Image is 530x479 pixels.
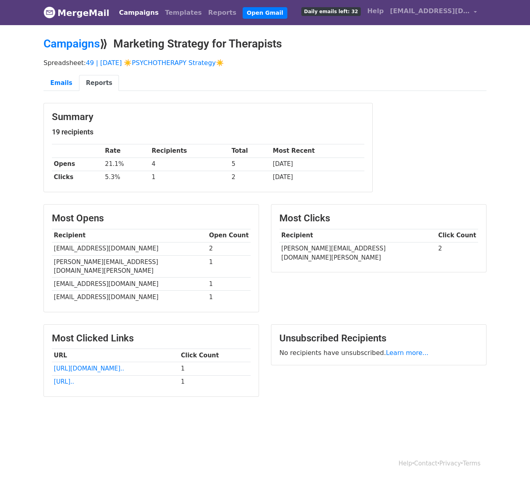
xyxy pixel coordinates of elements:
[52,158,103,171] th: Opens
[52,128,364,136] h5: 19 recipients
[52,333,251,344] h3: Most Clicked Links
[44,6,55,18] img: MergeMail logo
[390,6,470,16] span: [EMAIL_ADDRESS][DOMAIN_NAME]
[271,171,364,184] td: [DATE]
[44,75,79,91] a: Emails
[271,144,364,158] th: Most Recent
[116,5,162,21] a: Campaigns
[44,59,486,67] p: Spreadsheet:
[103,158,150,171] td: 21.1%
[490,441,530,479] iframe: Chat Widget
[205,5,240,21] a: Reports
[44,37,486,51] h2: ⟫ Marketing Strategy for Therapists
[52,213,251,224] h3: Most Opens
[279,229,436,242] th: Recipient
[179,362,251,375] td: 1
[150,144,229,158] th: Recipients
[207,278,251,291] td: 1
[229,171,271,184] td: 2
[301,7,361,16] span: Daily emails left: 32
[386,349,429,357] a: Learn more...
[207,255,251,278] td: 1
[52,278,207,291] td: [EMAIL_ADDRESS][DOMAIN_NAME]
[86,59,224,67] a: 49 | [DATE] ☀️PSYCHOTHERAPY Strategy☀️
[298,3,364,19] a: Daily emails left: 32
[52,255,207,278] td: [PERSON_NAME][EMAIL_ADDRESS][DOMAIN_NAME][PERSON_NAME]
[436,229,478,242] th: Click Count
[387,3,480,22] a: [EMAIL_ADDRESS][DOMAIN_NAME]
[243,7,287,19] a: Open Gmail
[150,158,229,171] td: 4
[279,213,478,224] h3: Most Clicks
[439,460,461,467] a: Privacy
[399,460,412,467] a: Help
[52,229,207,242] th: Recipient
[54,365,124,372] a: [URL][DOMAIN_NAME]..
[162,5,205,21] a: Templates
[52,349,179,362] th: URL
[52,242,207,255] td: [EMAIL_ADDRESS][DOMAIN_NAME]
[279,333,478,344] h3: Unsubscribed Recipients
[52,111,364,123] h3: Summary
[179,375,251,388] td: 1
[103,171,150,184] td: 5.3%
[279,242,436,264] td: [PERSON_NAME][EMAIL_ADDRESS][DOMAIN_NAME][PERSON_NAME]
[54,378,74,385] a: [URL]..
[44,4,109,21] a: MergeMail
[229,158,271,171] td: 5
[52,171,103,184] th: Clicks
[279,349,478,357] p: No recipients have unsubscribed.
[364,3,387,19] a: Help
[150,171,229,184] td: 1
[463,460,481,467] a: Terms
[207,291,251,304] td: 1
[414,460,437,467] a: Contact
[79,75,119,91] a: Reports
[179,349,251,362] th: Click Count
[103,144,150,158] th: Rate
[271,158,364,171] td: [DATE]
[436,242,478,264] td: 2
[52,291,207,304] td: [EMAIL_ADDRESS][DOMAIN_NAME]
[207,242,251,255] td: 2
[207,229,251,242] th: Open Count
[44,37,100,50] a: Campaigns
[229,144,271,158] th: Total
